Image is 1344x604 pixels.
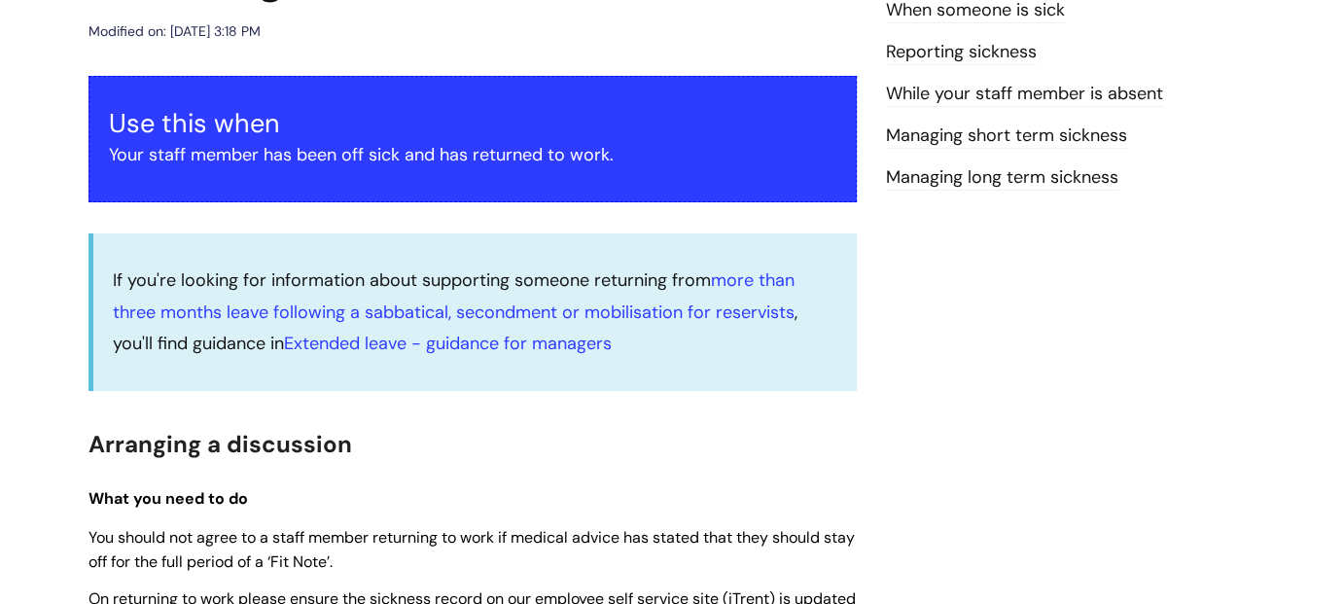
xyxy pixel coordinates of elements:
[886,165,1118,191] a: Managing long term sickness
[284,332,612,355] a: Extended leave - guidance for managers
[88,19,261,44] div: Modified on: [DATE] 3:18 PM
[886,124,1127,149] a: Managing short term sickness
[88,488,248,509] span: What you need to do
[109,139,836,170] p: Your staff member has been off sick and has returned to work.
[88,429,352,459] span: Arranging a discussion
[88,527,855,572] span: You should not agree to a staff member returning to work if medical advice has stated that they s...
[109,108,836,139] h3: Use this when
[886,82,1163,107] a: While‌ ‌your‌ ‌staff‌ ‌member‌ ‌is‌ ‌absent‌
[113,268,795,323] a: more than three months leave following a sabbatical, secondment or mobilisation for reservists
[113,265,837,359] p: If you're looking for information about supporting someone returning from , you'll find guidance in
[886,40,1037,65] a: Reporting sickness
